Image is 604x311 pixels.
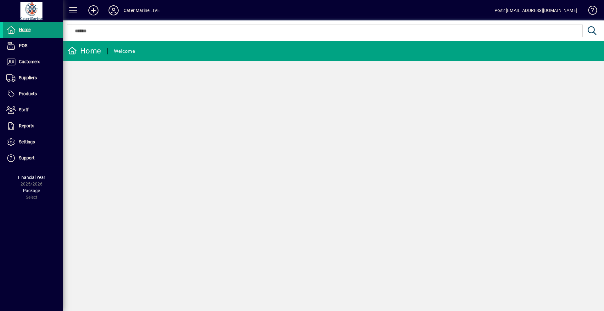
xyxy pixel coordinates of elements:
[3,38,63,54] a: POS
[495,5,577,15] div: Pos2 [EMAIL_ADDRESS][DOMAIN_NAME]
[19,43,27,48] span: POS
[3,134,63,150] a: Settings
[18,175,45,180] span: Financial Year
[103,5,124,16] button: Profile
[19,107,29,112] span: Staff
[124,5,160,15] div: Cater Marine LIVE
[19,59,40,64] span: Customers
[3,70,63,86] a: Suppliers
[3,86,63,102] a: Products
[19,91,37,96] span: Products
[19,139,35,144] span: Settings
[3,150,63,166] a: Support
[3,54,63,70] a: Customers
[114,46,135,56] div: Welcome
[19,27,31,32] span: Home
[3,118,63,134] a: Reports
[68,46,101,56] div: Home
[3,102,63,118] a: Staff
[23,188,40,193] span: Package
[19,155,35,160] span: Support
[19,123,34,128] span: Reports
[19,75,37,80] span: Suppliers
[584,1,596,22] a: Knowledge Base
[83,5,103,16] button: Add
